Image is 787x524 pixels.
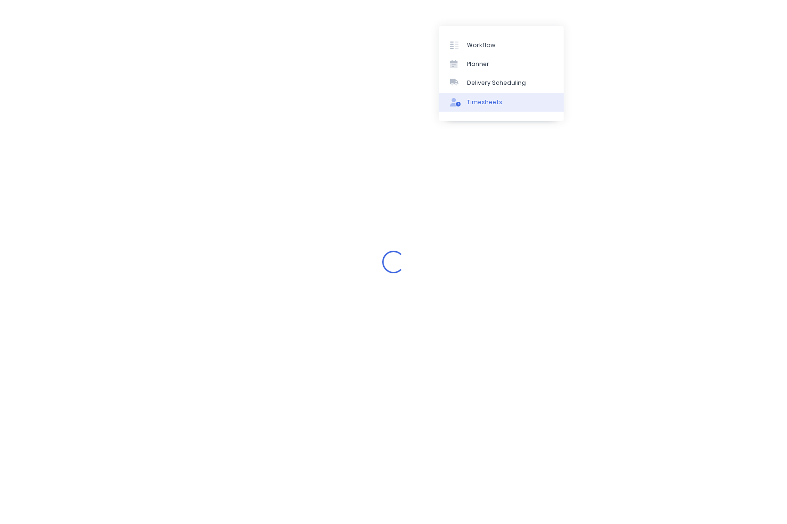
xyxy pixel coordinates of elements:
div: Timesheets [467,98,502,106]
a: Planner [439,55,564,74]
div: Delivery Scheduling [467,79,526,87]
div: Workflow [467,41,495,49]
a: Workflow [439,35,564,54]
a: Timesheets [439,93,564,112]
a: Delivery Scheduling [439,74,564,92]
div: Planner [467,60,489,68]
